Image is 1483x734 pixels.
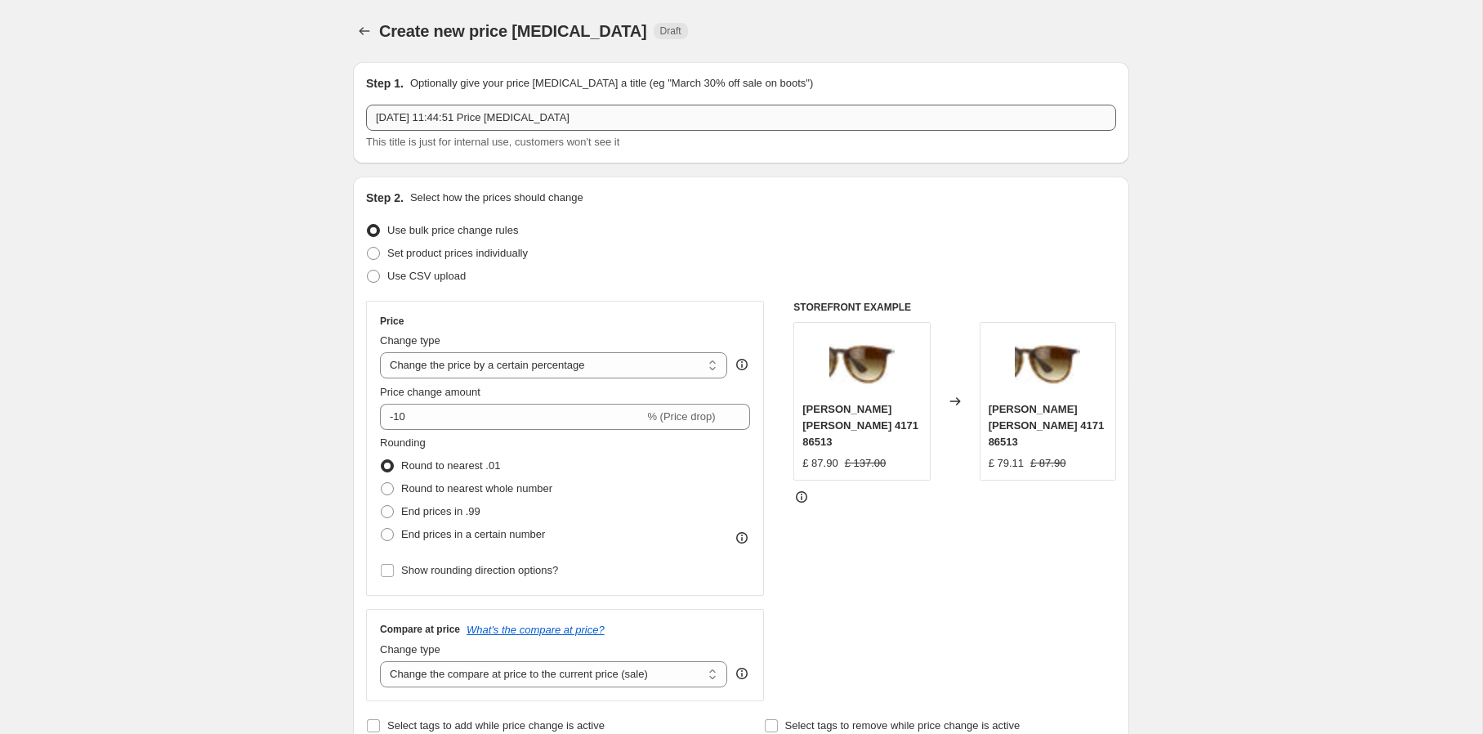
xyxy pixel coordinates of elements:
[366,105,1116,131] input: 30% off holiday sale
[1030,457,1065,469] span: £ 87.90
[410,190,583,206] p: Select how the prices should change
[829,331,895,396] img: ray-ban-erika-4171-86513-hd-1_80x.jpg
[380,404,644,430] input: -15
[1015,331,1080,396] img: ray-ban-erika-4171-86513-hd-1_80x.jpg
[793,301,1116,314] h6: STOREFRONT EXAMPLE
[410,75,813,92] p: Optionally give your price [MEDICAL_DATA] a title (eg "March 30% off sale on boots")
[387,719,605,732] span: Select tags to add while price change is active
[989,457,1024,469] span: £ 79.11
[845,457,887,469] span: £ 137.00
[387,247,528,259] span: Set product prices individually
[379,22,647,40] span: Create new price [MEDICAL_DATA]
[380,334,440,347] span: Change type
[387,270,466,282] span: Use CSV upload
[802,457,838,469] span: £ 87.90
[401,505,480,517] span: End prices in .99
[989,403,1105,448] span: [PERSON_NAME] [PERSON_NAME] 4171 86513
[647,410,715,423] span: % (Price drop)
[387,224,518,236] span: Use bulk price change rules
[734,356,750,373] div: help
[366,75,404,92] h2: Step 1.
[660,25,681,38] span: Draft
[785,719,1021,732] span: Select tags to remove while price change is active
[401,459,500,472] span: Round to nearest .01
[401,528,545,540] span: End prices in a certain number
[467,624,605,636] button: What's the compare at price?
[380,386,480,398] span: Price change amount
[802,403,918,448] span: [PERSON_NAME] [PERSON_NAME] 4171 86513
[401,482,552,495] span: Round to nearest whole number
[366,190,404,206] h2: Step 2.
[380,623,460,636] h3: Compare at price
[401,564,558,576] span: Show rounding direction options?
[380,436,426,449] span: Rounding
[734,665,750,682] div: help
[380,315,404,328] h3: Price
[366,136,619,148] span: This title is just for internal use, customers won't see it
[353,20,376,43] button: Price change jobs
[380,643,440,656] span: Change type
